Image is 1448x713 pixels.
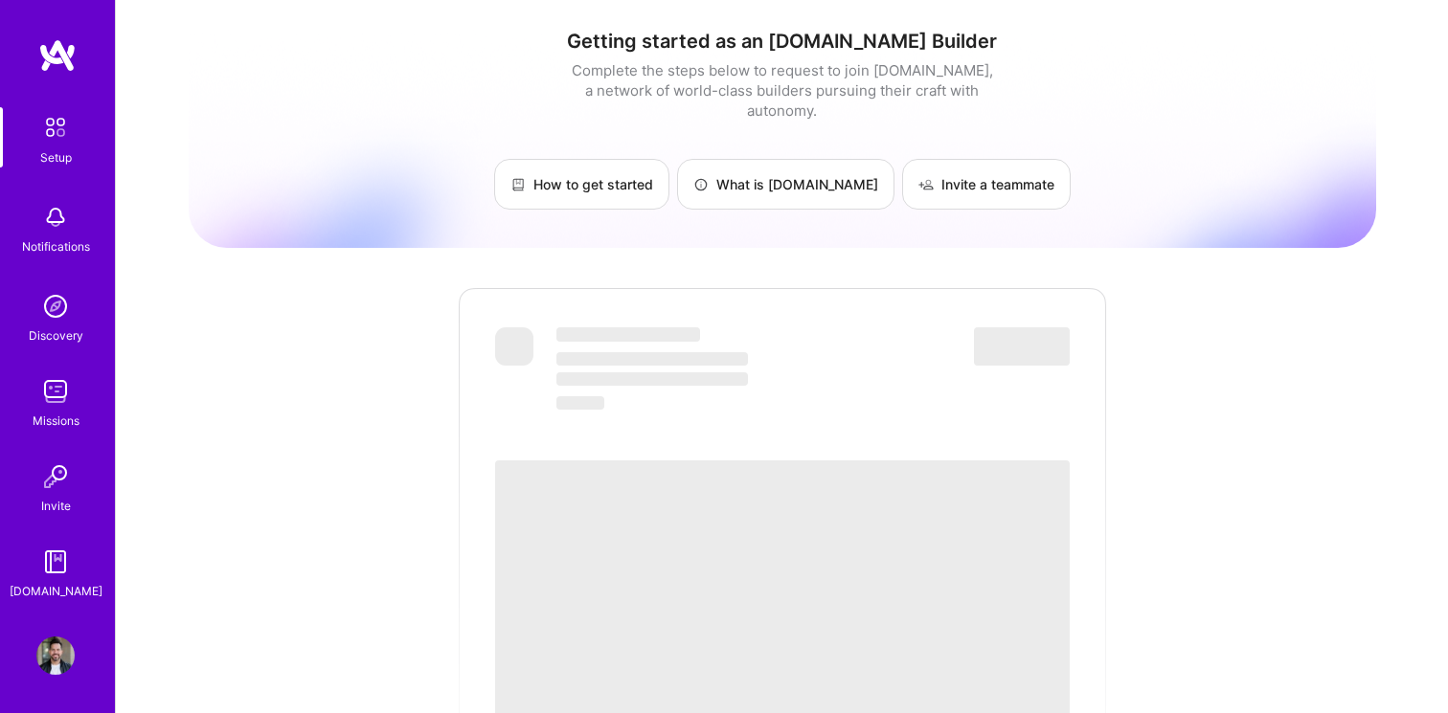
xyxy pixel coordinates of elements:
[902,159,1071,210] a: Invite a teammate
[918,177,934,192] img: Invite a teammate
[36,543,75,581] img: guide book
[40,147,72,167] div: Setup
[33,411,79,431] div: Missions
[556,327,700,342] span: ‌
[32,636,79,675] a: User Avatar
[495,327,533,366] span: ‌
[556,396,604,410] span: ‌
[494,159,669,210] a: How to get started
[38,38,77,73] img: logo
[36,198,75,236] img: bell
[567,60,998,121] div: Complete the steps below to request to join [DOMAIN_NAME], a network of world-class builders purs...
[36,457,75,496] img: Invite
[556,352,748,366] span: ‌
[22,236,90,256] div: Notifications
[36,287,75,325] img: discovery
[36,636,75,675] img: User Avatar
[41,496,71,516] div: Invite
[556,372,748,386] span: ‌
[510,177,526,192] img: How to get started
[693,177,709,192] img: What is A.Team
[189,30,1376,53] h1: Getting started as an [DOMAIN_NAME] Builder
[974,327,1070,366] span: ‌
[29,325,83,345] div: Discovery
[10,581,102,601] div: [DOMAIN_NAME]
[35,107,76,147] img: setup
[677,159,894,210] a: What is [DOMAIN_NAME]
[36,372,75,411] img: teamwork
